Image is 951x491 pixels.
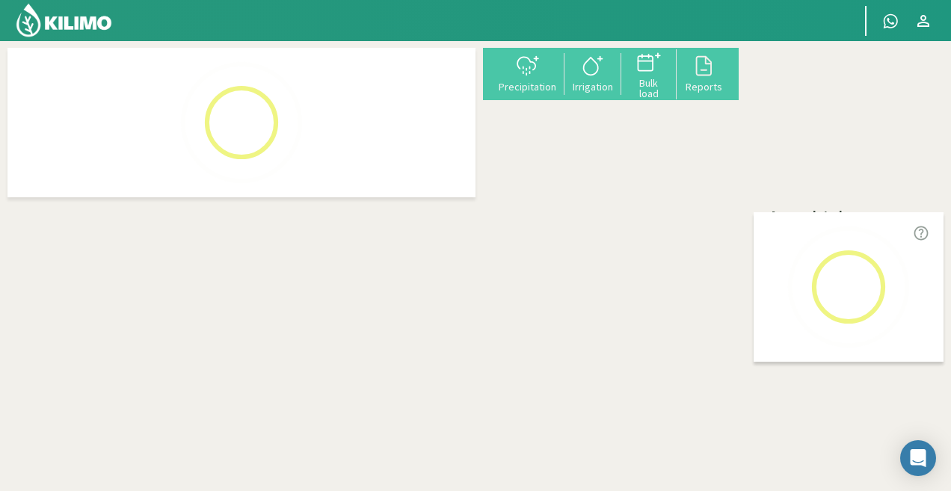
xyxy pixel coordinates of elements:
p: Accumulated precipitations and irrigations by plot [770,206,914,260]
img: Kilimo [15,2,113,38]
button: Precipitation [490,53,564,93]
div: Abra o Intercom Messenger [900,440,936,476]
img: Loading... [774,212,923,362]
img: Loading... [167,48,316,197]
div: Irrigation [569,81,617,92]
button: Irrigation [564,53,621,93]
div: Bulk load [626,78,672,99]
div: Reports [681,81,727,92]
div: Precipitation [495,81,560,92]
button: Reports [677,53,732,93]
button: Bulk load [621,49,677,99]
